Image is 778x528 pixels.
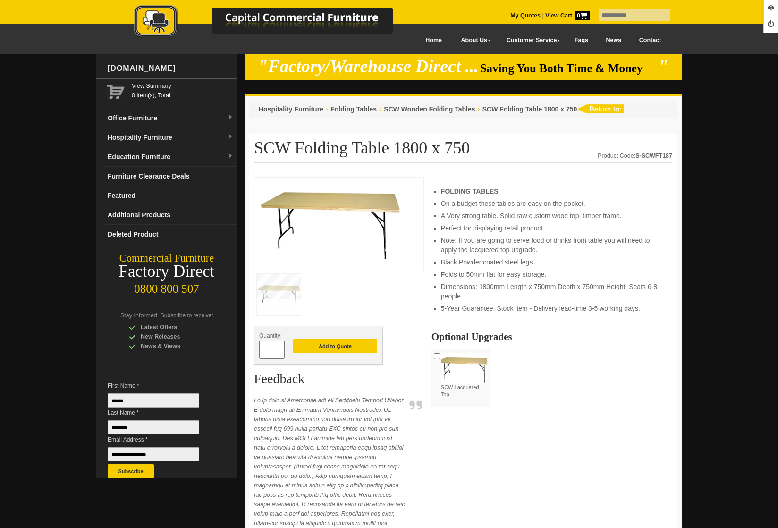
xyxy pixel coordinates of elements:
img: Capital Commercial Furniture Logo [108,5,439,39]
span: Saving You Both Time & Money [480,62,657,75]
li: Folds to 50mm flat for easy storage. [441,270,663,279]
a: Hospitality Furniture [259,105,323,113]
button: Add to Quote [293,339,377,353]
a: Faqs [566,30,597,51]
a: Featured [104,186,237,205]
a: News [597,30,630,51]
a: Capital Commercial Furniture Logo [108,5,439,42]
div: [DOMAIN_NAME] [104,54,237,83]
li: Dimensions: 1800mm Length x 750mm Depth x 750mm Height. Seats 6-8 people. [441,282,663,301]
a: View Cart0 [544,12,590,19]
em: " [659,57,668,76]
strong: View Cart [545,12,590,19]
img: dropdown [228,134,233,140]
div: New Releases [129,332,219,341]
a: Deleted Product [104,225,237,244]
div: Factory Direct [96,265,237,278]
img: SCW Folding Table 1800 x 750 [259,182,401,263]
span: Subscribe to receive: [161,312,213,319]
li: A Very strong table. Solid raw custom wood top, timber frame. [441,211,663,221]
a: Office Furnituredropdown [104,109,237,128]
a: Folding Tables [330,105,377,113]
div: News & Views [129,341,219,351]
span: 0 item(s), Total: [132,81,233,99]
li: 5-Year Guarantee. Stock item - Delivery lead-time 3-5 working days. [441,304,663,313]
li: › [326,104,328,114]
a: About Us [451,30,496,51]
li: › [379,104,381,114]
em: "Factory/Warehouse Direct ... [258,57,479,76]
input: First Name * [108,393,199,408]
li: Note: If you are going to serve food or drinks from table you will need to apply the lacquered to... [441,236,663,255]
a: Contact [630,30,670,51]
input: Email Address * [108,447,199,461]
div: Product Code: [598,151,672,161]
span: Quantity: [259,332,282,339]
a: Education Furnituredropdown [104,147,237,167]
strong: FOLDING TABLES [441,187,499,195]
li: › [477,104,480,114]
a: Hospitality Furnituredropdown [104,128,237,147]
a: SCW Wooden Folding Tables [384,105,475,113]
span: Last Name * [108,408,213,417]
li: Black Powder coated steel legs. [441,257,663,267]
img: dropdown [228,153,233,159]
strong: S-SCWFT187 [635,153,672,159]
h1: SCW Folding Table 1800 x 750 [254,139,672,163]
div: 0800 800 507 [96,278,237,296]
a: View Summary [132,81,233,91]
button: Subscribe [108,464,154,478]
li: Perfect for displaying retail product. [441,223,663,233]
span: Email Address * [108,435,213,444]
span: First Name * [108,381,213,391]
img: return to [577,104,624,113]
h2: Feedback [254,372,424,390]
img: SCW Lacquered Top [441,353,487,384]
h2: Optional Upgrades [431,332,672,341]
a: Furniture Clearance Deals [104,167,237,186]
input: Last Name * [108,420,199,434]
a: SCW Folding Table 1800 x 750 [482,105,577,113]
a: My Quotes [510,12,541,19]
span: Stay Informed [120,312,157,319]
span: 0 [575,11,590,20]
li: On a budget these tables are easy on the pocket. [441,199,663,208]
div: Latest Offers [129,323,219,332]
a: Additional Products [104,205,237,225]
img: dropdown [228,115,233,120]
div: Commercial Furniture [96,252,237,265]
a: Customer Service [496,30,566,51]
label: SCW Lacquered Top [441,353,487,399]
